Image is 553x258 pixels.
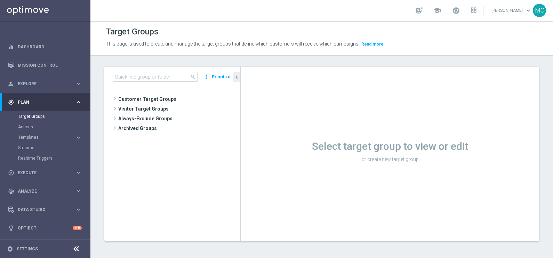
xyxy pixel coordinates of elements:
span: This page is used to create and manage the target groups that define which customers will receive... [106,41,360,47]
div: Streams [18,143,90,153]
div: Templates [18,135,75,139]
input: Quick find group or folder [113,72,198,82]
i: play_circle_outline [8,170,14,176]
button: Read more [361,40,384,48]
i: track_changes [8,188,14,194]
span: search [190,74,196,80]
span: Archived Groups [118,123,240,133]
span: school [433,7,441,14]
span: Always-Exclude Groups [118,114,240,123]
i: keyboard_arrow_right [75,134,82,141]
div: Mission Control [8,56,82,74]
div: MC [533,4,546,17]
div: Data Studio [8,207,75,213]
button: Prioritize [211,72,232,82]
h1: Target Groups [106,27,159,37]
a: Realtime Triggers [18,155,72,161]
button: gps_fixed Plan keyboard_arrow_right [8,99,82,105]
a: Dashboard [18,38,82,56]
span: Templates [18,135,68,139]
span: Visitor Target Groups [118,104,240,114]
div: Optibot [8,219,82,237]
button: Data Studio keyboard_arrow_right [8,207,82,212]
div: +10 [73,226,82,230]
a: Actions [18,124,72,130]
button: chevron_left [233,72,240,82]
span: keyboard_arrow_down [524,7,532,14]
a: Optibot [18,219,73,237]
i: chevron_left [233,74,240,81]
i: keyboard_arrow_right [75,99,82,105]
p: or create new target group [241,156,539,162]
i: keyboard_arrow_right [75,188,82,194]
span: Explore [18,82,75,86]
button: lightbulb Optibot +10 [8,225,82,231]
span: Customer Target Groups [118,94,240,104]
button: play_circle_outline Execute keyboard_arrow_right [8,170,82,176]
h1: Select target group to view or edit [241,140,539,153]
div: Execute [8,170,75,176]
div: Dashboard [8,38,82,56]
div: Templates [18,132,90,143]
i: keyboard_arrow_right [75,80,82,87]
div: Explore [8,81,75,87]
span: Execute [18,171,75,175]
i: equalizer [8,44,14,50]
i: more_vert [203,72,210,82]
i: lightbulb [8,225,14,231]
button: person_search Explore keyboard_arrow_right [8,81,82,87]
span: Data Studio [18,208,75,212]
button: track_changes Analyze keyboard_arrow_right [8,188,82,194]
a: [PERSON_NAME]keyboard_arrow_down [491,5,533,16]
div: Actions [18,122,90,132]
span: Plan [18,100,75,104]
button: Templates keyboard_arrow_right [18,135,82,140]
div: Analyze [8,188,75,194]
a: Mission Control [18,56,82,74]
div: Plan [8,99,75,105]
i: settings [7,246,13,252]
div: Target Groups [18,111,90,122]
span: Analyze [18,189,75,193]
a: Streams [18,145,72,151]
div: Realtime Triggers [18,153,90,163]
i: keyboard_arrow_right [75,206,82,213]
i: person_search [8,81,14,87]
i: gps_fixed [8,99,14,105]
a: Target Groups [18,114,72,119]
button: equalizer Dashboard [8,44,82,50]
button: Mission Control [8,63,82,68]
a: Settings [17,247,38,251]
i: keyboard_arrow_right [75,169,82,176]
